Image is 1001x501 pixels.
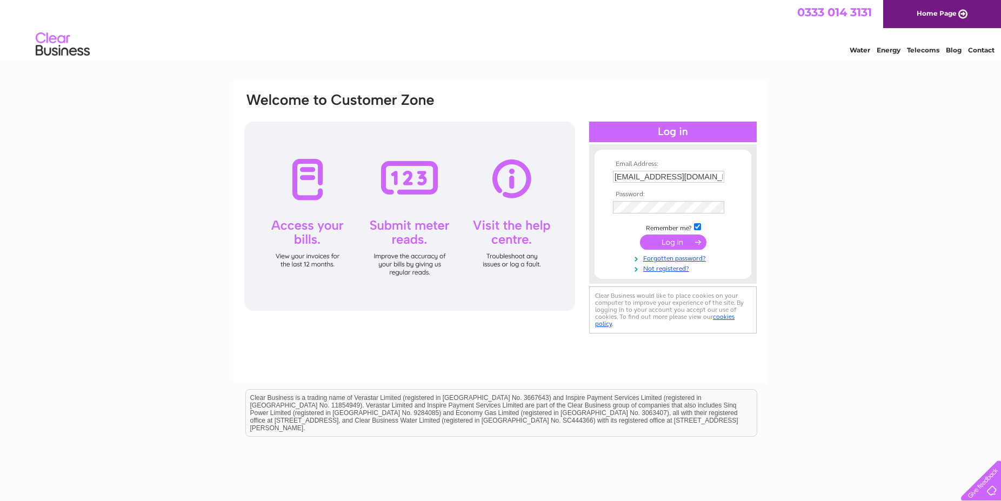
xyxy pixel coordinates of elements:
[610,191,736,198] th: Password:
[589,286,757,333] div: Clear Business would like to place cookies on your computer to improve your experience of the sit...
[610,222,736,232] td: Remember me?
[797,5,872,19] a: 0333 014 3131
[613,252,736,263] a: Forgotten password?
[907,46,939,54] a: Telecoms
[946,46,962,54] a: Blog
[613,263,736,273] a: Not registered?
[640,235,706,250] input: Submit
[35,28,90,61] img: logo.png
[246,6,757,52] div: Clear Business is a trading name of Verastar Limited (registered in [GEOGRAPHIC_DATA] No. 3667643...
[877,46,900,54] a: Energy
[850,46,870,54] a: Water
[610,161,736,168] th: Email Address:
[968,46,995,54] a: Contact
[595,313,735,328] a: cookies policy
